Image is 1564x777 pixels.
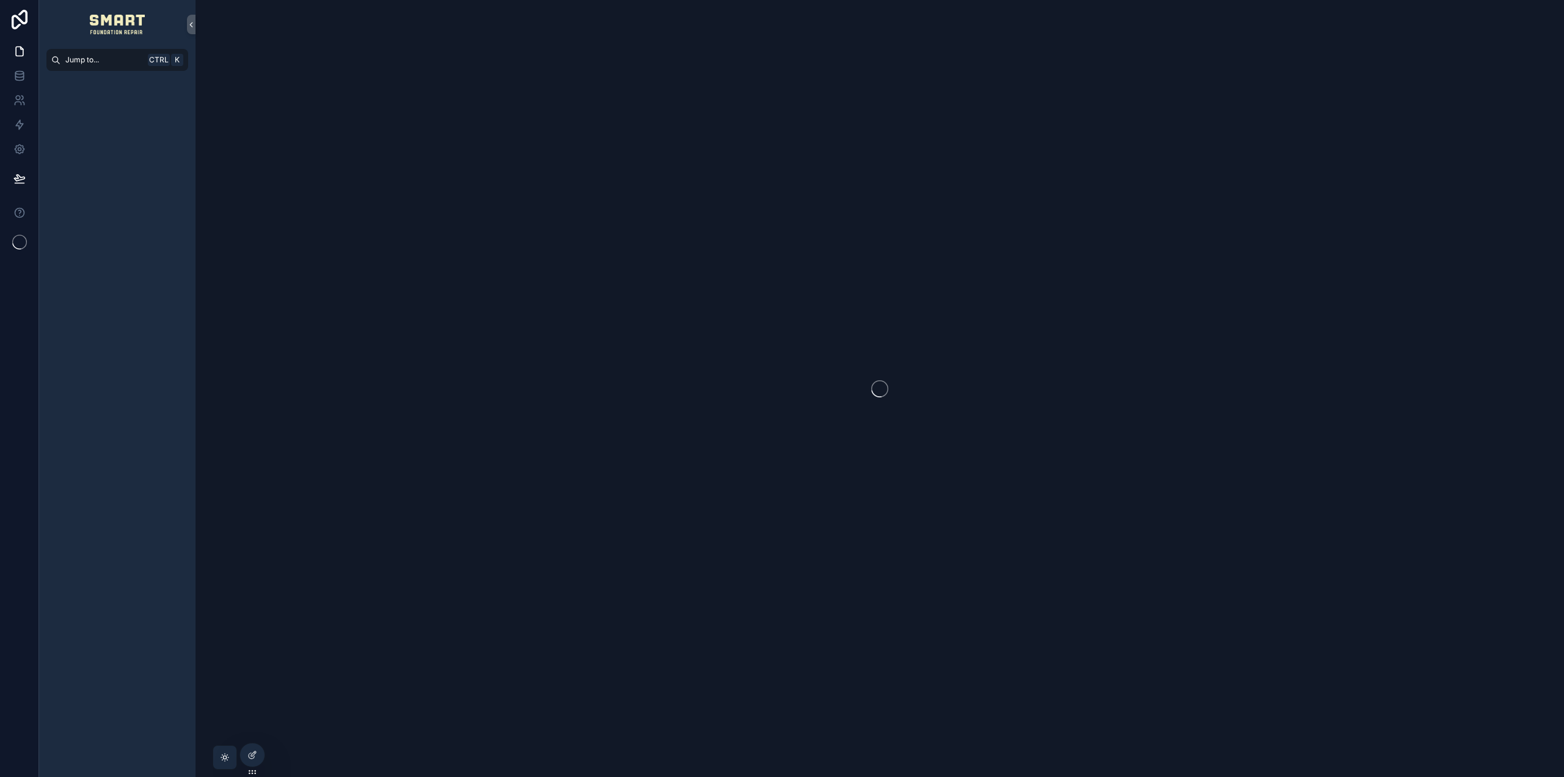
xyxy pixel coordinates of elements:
span: Jump to... [65,55,143,65]
span: K [172,55,182,65]
img: App logo [90,15,145,34]
span: Ctrl [148,54,170,66]
div: scrollable content [39,71,195,93]
button: Jump to...CtrlK [46,49,188,71]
